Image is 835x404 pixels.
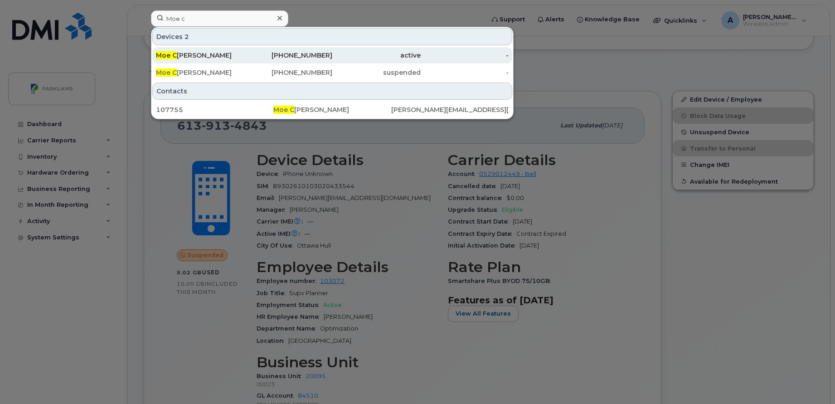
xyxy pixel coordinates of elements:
[152,102,512,118] a: 107755Moe C[PERSON_NAME][PERSON_NAME][EMAIL_ADDRESS][PERSON_NAME][DOMAIN_NAME]
[391,105,509,114] div: [PERSON_NAME][EMAIL_ADDRESS][PERSON_NAME][DOMAIN_NAME]
[273,106,294,114] span: Moe C
[421,51,509,60] div: -
[332,68,421,77] div: suspended
[421,68,509,77] div: -
[244,51,333,60] div: [PHONE_NUMBER]
[156,68,244,77] div: [PERSON_NAME]
[332,51,421,60] div: active
[152,64,512,81] a: Moe C[PERSON_NAME][PHONE_NUMBER]suspended-
[156,51,177,59] span: Moe C
[152,28,512,45] div: Devices
[151,10,288,27] input: Find something...
[152,47,512,63] a: Moe C[PERSON_NAME][PHONE_NUMBER]active-
[156,68,177,77] span: Moe C
[273,105,391,114] div: [PERSON_NAME]
[244,68,333,77] div: [PHONE_NUMBER]
[156,105,273,114] div: 107755
[152,83,512,100] div: Contacts
[184,32,189,41] span: 2
[156,51,244,60] div: [PERSON_NAME]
